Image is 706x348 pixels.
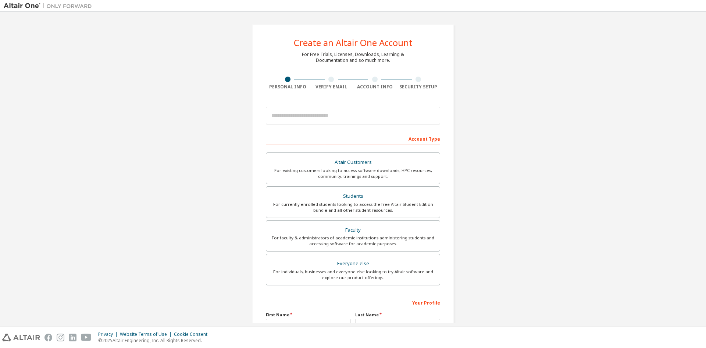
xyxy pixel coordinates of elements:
[271,269,435,281] div: For individuals, businesses and everyone else looking to try Altair software and explore our prod...
[294,38,413,47] div: Create an Altair One Account
[271,157,435,168] div: Altair Customers
[397,84,441,90] div: Security Setup
[266,312,351,318] label: First Name
[2,334,40,341] img: altair_logo.svg
[310,84,353,90] div: Verify Email
[266,84,310,90] div: Personal Info
[302,52,404,63] div: For Free Trials, Licenses, Downloads, Learning & Documentation and so much more.
[57,334,64,341] img: instagram.svg
[98,331,120,337] div: Privacy
[266,133,440,144] div: Account Type
[355,312,440,318] label: Last Name
[271,235,435,247] div: For faculty & administrators of academic institutions administering students and accessing softwa...
[4,2,96,10] img: Altair One
[44,334,52,341] img: facebook.svg
[271,259,435,269] div: Everyone else
[98,337,212,344] p: © 2025 Altair Engineering, Inc. All Rights Reserved.
[271,201,435,213] div: For currently enrolled students looking to access the free Altair Student Edition bundle and all ...
[266,296,440,308] div: Your Profile
[174,331,212,337] div: Cookie Consent
[353,84,397,90] div: Account Info
[271,168,435,179] div: For existing customers looking to access software downloads, HPC resources, community, trainings ...
[120,331,174,337] div: Website Terms of Use
[81,334,92,341] img: youtube.svg
[271,191,435,201] div: Students
[69,334,76,341] img: linkedin.svg
[271,225,435,235] div: Faculty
